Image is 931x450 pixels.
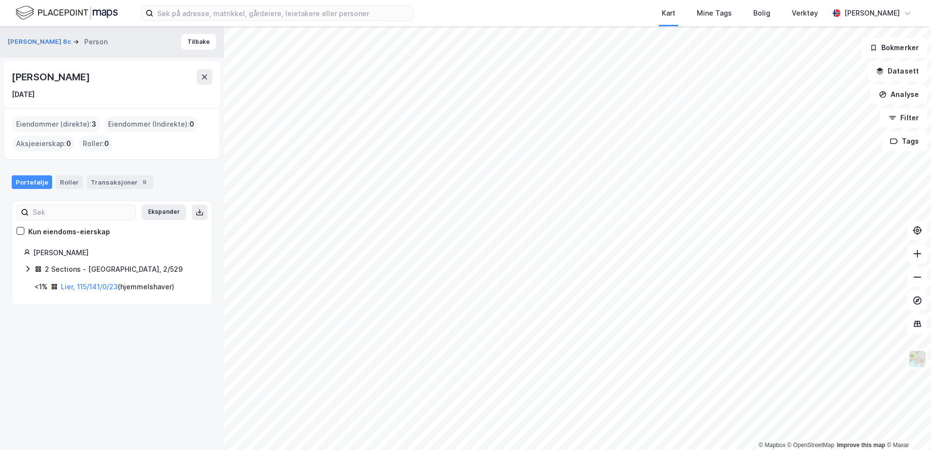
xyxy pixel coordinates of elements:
div: Mine Tags [697,7,732,19]
button: Analyse [871,85,927,104]
span: 0 [104,138,109,150]
button: Tilbake [181,34,216,50]
span: 3 [92,118,96,130]
a: Lier, 115/141/0/23 [61,282,118,291]
img: logo.f888ab2527a4732fd821a326f86c7f29.svg [16,4,118,21]
a: Improve this map [837,442,885,449]
div: [PERSON_NAME] [33,247,200,259]
span: 0 [189,118,194,130]
div: ( hjemmelshaver ) [61,281,174,293]
div: [PERSON_NAME] [844,7,900,19]
a: Mapbox [759,442,785,449]
div: Kart [662,7,675,19]
div: 9 [140,177,149,187]
input: Søk [29,205,135,220]
button: [PERSON_NAME] 8c [8,37,73,47]
div: Portefølje [12,175,52,189]
div: Kontrollprogram for chat [882,403,931,450]
div: Bolig [753,7,770,19]
div: Verktøy [792,7,818,19]
a: OpenStreetMap [787,442,835,449]
div: Kun eiendoms-eierskap [28,226,110,238]
div: Roller [56,175,83,189]
button: Ekspander [142,205,186,220]
iframe: Chat Widget [882,403,931,450]
div: [PERSON_NAME] [12,69,92,85]
div: Roller : [79,136,113,151]
div: Person [84,36,108,48]
div: <1% [35,281,48,293]
div: Transaksjoner [87,175,153,189]
button: Filter [880,108,927,128]
div: [DATE] [12,89,35,100]
div: 2 Sections - [GEOGRAPHIC_DATA], 2/529 [45,263,183,275]
div: Eiendommer (direkte) : [12,116,100,132]
button: Datasett [868,61,927,81]
button: Bokmerker [861,38,927,57]
img: Z [908,350,927,368]
div: Aksjeeierskap : [12,136,75,151]
div: Eiendommer (Indirekte) : [104,116,198,132]
input: Søk på adresse, matrikkel, gårdeiere, leietakere eller personer [153,6,413,20]
span: 0 [66,138,71,150]
button: Tags [882,131,927,151]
